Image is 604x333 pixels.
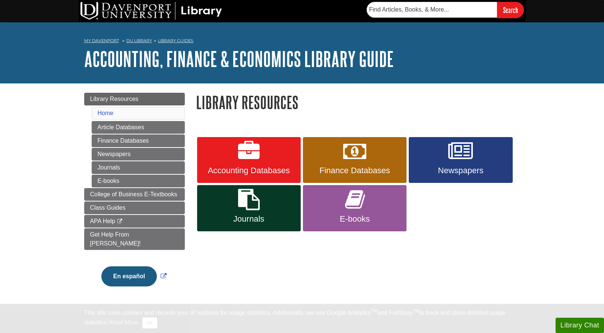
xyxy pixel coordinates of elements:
a: Accounting Databases [197,137,301,183]
span: APA Help [90,218,115,224]
a: APA Help [84,215,185,228]
a: Article Databases [92,121,185,134]
div: This site uses cookies and records your IP address for usage statistics. Additionally, we use Goo... [84,308,520,329]
a: Journals [197,185,301,231]
a: College of Business E-Textbooks [84,188,185,201]
span: Newspapers [414,166,507,175]
button: Library Chat [556,318,604,333]
a: Class Guides [84,202,185,214]
span: Class Guides [90,204,126,211]
a: Home [98,110,114,116]
a: Finance Databases [303,137,407,183]
span: E-books [309,214,401,224]
a: Read More [108,319,138,326]
div: Guide Page Menu [84,93,185,299]
a: My Davenport [84,38,119,44]
a: Journals [92,161,185,174]
button: Close [142,317,157,329]
a: Get Help From [PERSON_NAME]! [84,228,185,250]
a: Accounting, Finance & Economics Library Guide [84,47,394,70]
span: Library Resources [90,96,139,102]
a: Newspapers [409,137,512,183]
a: E-books [303,185,407,231]
a: Finance Databases [92,134,185,147]
i: This link opens in a new window [117,219,123,224]
span: Finance Databases [309,166,401,175]
a: Library Guides [158,38,193,43]
span: College of Business E-Textbooks [90,191,177,197]
sup: TM [413,308,419,314]
span: Get Help From [PERSON_NAME]! [90,231,141,247]
a: E-books [92,175,185,187]
nav: breadcrumb [84,36,520,48]
sup: TM [371,308,377,314]
span: Accounting Databases [203,166,295,175]
form: Searches DU Library's articles, books, and more [367,2,524,18]
button: En español [101,266,157,286]
span: Journals [203,214,295,224]
a: DU Library [126,38,152,43]
a: Newspapers [92,148,185,161]
input: Find Articles, Books, & More... [367,2,497,18]
h1: Library Resources [196,93,520,112]
img: DU Library [80,2,222,20]
a: Library Resources [84,93,185,105]
a: Link opens in new window [99,273,168,279]
input: Search [497,2,524,18]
